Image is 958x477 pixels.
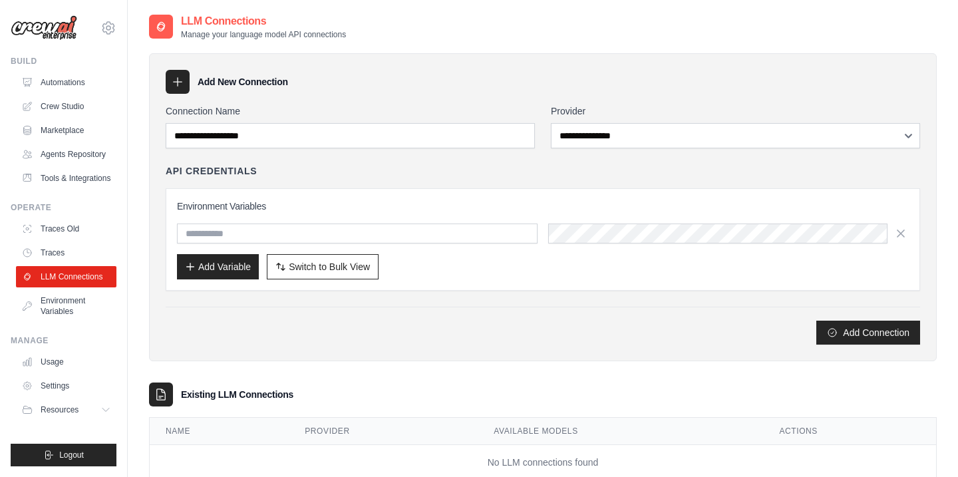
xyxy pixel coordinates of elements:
a: Automations [16,72,116,93]
h3: Environment Variables [177,200,909,213]
a: LLM Connections [16,266,116,287]
h4: API Credentials [166,164,257,178]
th: Name [150,418,289,445]
label: Connection Name [166,104,535,118]
button: Add Connection [816,321,920,345]
a: Traces Old [16,218,116,239]
th: Provider [289,418,478,445]
a: Crew Studio [16,96,116,117]
label: Provider [551,104,920,118]
span: Switch to Bulk View [289,260,370,273]
a: Traces [16,242,116,263]
div: Manage [11,335,116,346]
span: Resources [41,404,79,415]
h2: LLM Connections [181,13,346,29]
a: Marketplace [16,120,116,141]
h3: Existing LLM Connections [181,388,293,401]
div: Build [11,56,116,67]
button: Logout [11,444,116,466]
a: Usage [16,351,116,373]
a: Tools & Integrations [16,168,116,189]
th: Available Models [478,418,763,445]
a: Agents Repository [16,144,116,165]
button: Switch to Bulk View [267,254,379,279]
p: Manage your language model API connections [181,29,346,40]
a: Environment Variables [16,290,116,322]
th: Actions [763,418,936,445]
a: Settings [16,375,116,397]
button: Resources [16,399,116,420]
h3: Add New Connection [198,75,288,88]
div: Operate [11,202,116,213]
img: Logo [11,15,77,41]
span: Logout [59,450,84,460]
button: Add Variable [177,254,259,279]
